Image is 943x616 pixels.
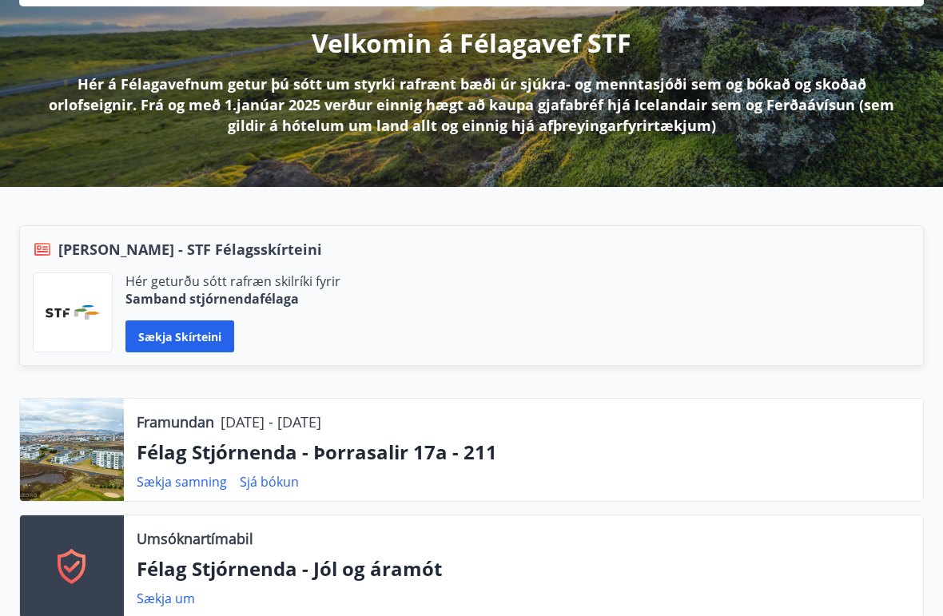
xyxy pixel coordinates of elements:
[137,473,227,491] a: Sækja samning
[125,272,340,290] p: Hér geturðu sótt rafræn skilríki fyrir
[137,590,195,607] a: Sækja um
[312,26,631,61] p: Velkomin á Félagavef STF
[221,411,321,432] p: [DATE] - [DATE]
[137,411,214,432] p: Framundan
[137,555,910,582] p: Félag Stjórnenda - Jól og áramót
[46,305,100,320] img: vjCaq2fThgY3EUYqSgpjEiBg6WP39ov69hlhuPVN.png
[137,528,253,549] p: Umsóknartímabil
[137,439,910,466] p: Félag Stjórnenda - Þorrasalir 17a - 211
[240,473,299,491] a: Sjá bókun
[125,320,234,352] button: Sækja skírteini
[45,74,898,136] p: Hér á Félagavefnum getur þú sótt um styrki rafrænt bæði úr sjúkra- og menntasjóði sem og bókað og...
[125,290,340,308] p: Samband stjórnendafélaga
[58,239,322,260] span: [PERSON_NAME] - STF Félagsskírteini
